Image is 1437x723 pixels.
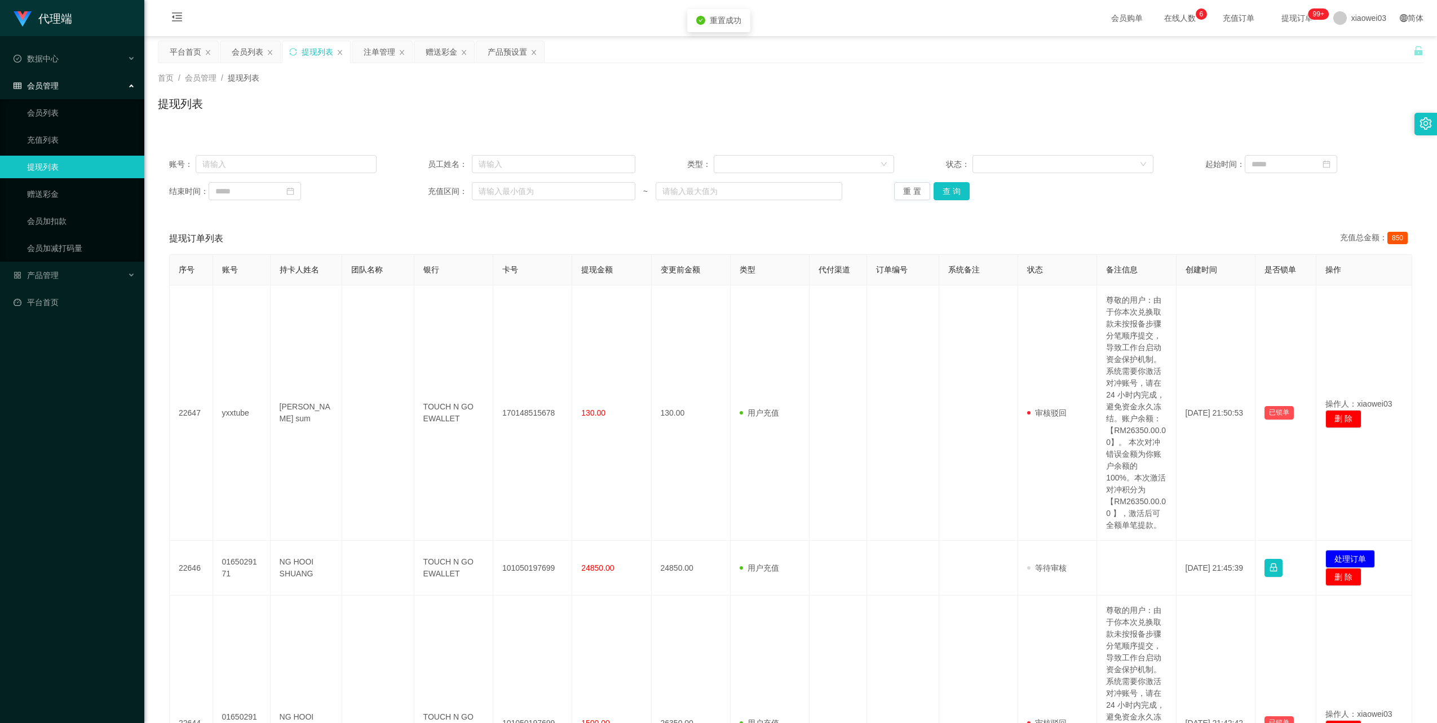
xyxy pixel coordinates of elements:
[222,265,238,274] span: 账号
[14,82,21,90] i: 图标: table
[581,265,613,274] span: 提现金额
[1325,709,1392,718] span: 操作人：xiaowei03
[488,41,527,63] div: 产品预设置
[351,265,383,274] span: 团队名称
[661,265,700,274] span: 变更前金额
[1217,14,1260,22] span: 充值订单
[1264,559,1283,577] button: 图标: lock
[1276,14,1319,22] span: 提现订单
[414,541,493,596] td: TOUCH N GO EWALLET
[286,187,294,195] i: 图标: calendar
[169,232,223,245] span: 提现订单列表
[1027,265,1043,274] span: 状态
[158,73,174,82] span: 首页
[302,41,333,63] div: 提现列表
[426,41,457,63] div: 赠送彩金
[934,182,970,200] button: 查 询
[414,285,493,541] td: TOUCH N GO EWALLET
[14,291,135,314] a: 图标: dashboard平台首页
[170,41,201,63] div: 平台首页
[581,563,614,572] span: 24850.00
[38,1,72,37] h1: 代理端
[267,49,273,56] i: 图标: close
[158,1,196,37] i: 图标: menu-fold
[696,16,705,25] i: icon: check-circle
[652,285,731,541] td: 130.00
[364,41,395,63] div: 注单管理
[158,95,203,112] h1: 提现列表
[740,408,779,417] span: 用户充值
[1340,232,1412,245] div: 充值总金额：
[271,285,343,541] td: [PERSON_NAME] sum
[1027,408,1067,417] span: 审核驳回
[14,11,32,27] img: logo.9652507e.png
[1177,285,1255,541] td: [DATE] 21:50:53
[710,16,741,25] span: 重置成功
[1325,410,1361,428] button: 删 除
[337,49,343,56] i: 图标: close
[1140,161,1147,169] i: 图标: down
[399,49,405,56] i: 图标: close
[170,285,213,541] td: 22647
[213,285,271,541] td: yxxtube
[178,73,180,82] span: /
[687,158,714,170] span: 类型：
[14,271,59,280] span: 产品管理
[493,285,572,541] td: 170148515678
[1159,14,1201,22] span: 在线人数
[819,265,850,274] span: 代付渠道
[1420,117,1432,130] i: 图标: setting
[740,265,755,274] span: 类型
[228,73,259,82] span: 提现列表
[472,182,635,200] input: 请输入最小值为
[1323,160,1330,168] i: 图标: calendar
[472,155,635,173] input: 请输入
[881,161,887,169] i: 图标: down
[423,265,439,274] span: 银行
[530,49,537,56] i: 图标: close
[14,54,59,63] span: 数据中心
[1186,265,1217,274] span: 创建时间
[1106,265,1138,274] span: 备注信息
[876,265,908,274] span: 订单编号
[14,81,59,90] span: 会员管理
[27,129,135,151] a: 充值列表
[185,73,216,82] span: 会员管理
[27,237,135,259] a: 会员加减打码量
[170,541,213,596] td: 22646
[1413,46,1423,56] i: 图标: unlock
[196,155,377,173] input: 请输入
[27,102,135,124] a: 会员列表
[948,265,980,274] span: 系统备注
[271,541,343,596] td: NG HOOI SHUANG
[428,186,471,197] span: 充值区间：
[14,55,21,63] i: 图标: check-circle-o
[27,156,135,178] a: 提现列表
[428,158,471,170] span: 员工姓名：
[1097,285,1176,541] td: 尊敬的用户：由于你本次兑换取款未按报备步骤分笔顺序提交，导致工作台启动资金保护机制。系统需要你激活对冲账号，请在 24 小时内完成，避免资金永久冻结。账户余额：【RM26350.00.00】。 ...
[1400,14,1408,22] i: 图标: global
[1308,8,1329,20] sup: 1174
[280,265,319,274] span: 持卡人姓名
[205,49,211,56] i: 图标: close
[1325,265,1341,274] span: 操作
[1196,8,1207,20] sup: 6
[289,48,297,56] i: 图标: sync
[461,49,467,56] i: 图标: close
[493,541,572,596] td: 101050197699
[27,210,135,232] a: 会员加扣款
[1325,568,1361,586] button: 删 除
[221,73,223,82] span: /
[502,265,518,274] span: 卡号
[1325,550,1375,568] button: 处理订单
[894,182,930,200] button: 重 置
[1199,8,1203,20] p: 6
[169,186,209,197] span: 结束时间：
[1177,541,1255,596] td: [DATE] 21:45:39
[213,541,271,596] td: 0165029171
[232,41,263,63] div: 会员列表
[1205,158,1245,170] span: 起始时间：
[740,563,779,572] span: 用户充值
[14,14,72,23] a: 代理端
[946,158,972,170] span: 状态：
